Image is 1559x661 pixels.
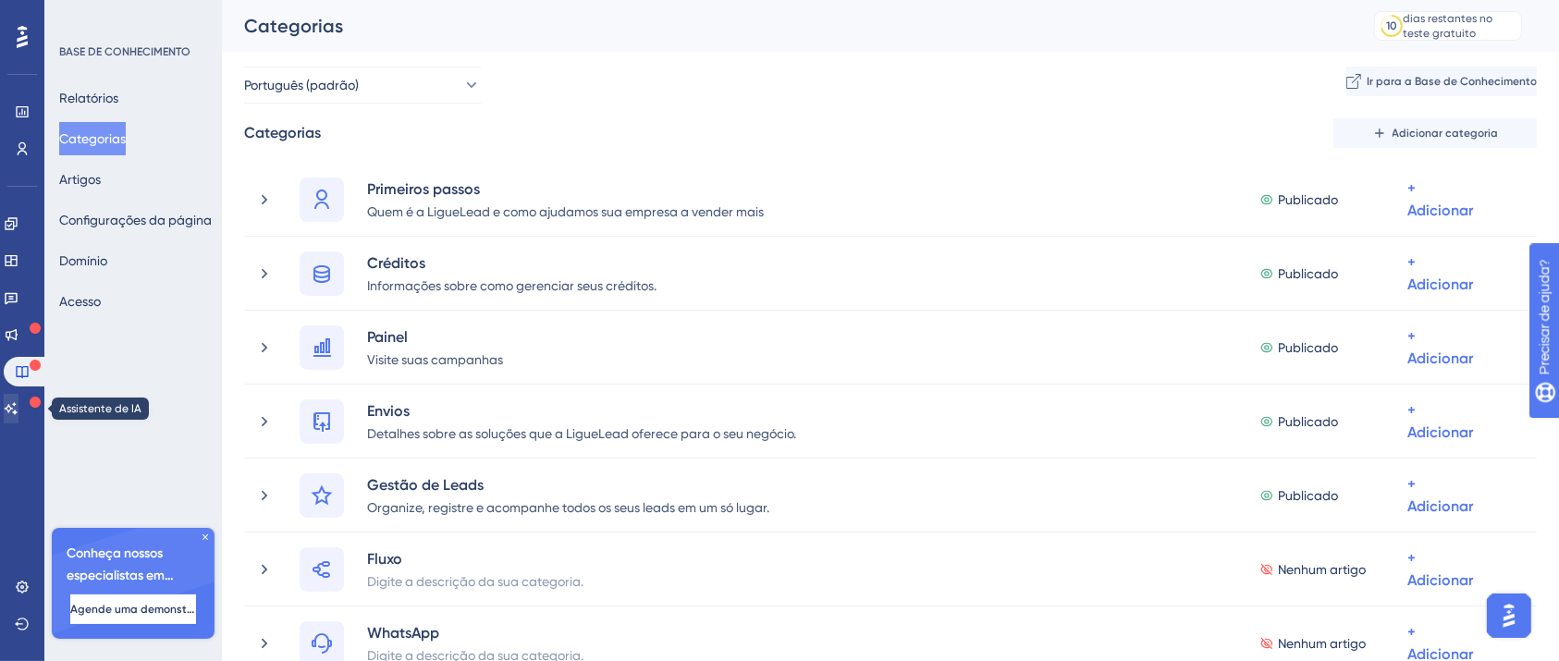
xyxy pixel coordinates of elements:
font: Créditos [367,254,425,272]
font: dias restantes no teste gratuito [1403,12,1492,40]
button: Configurações da página [59,203,212,237]
font: Precisar de ajuda? [43,8,159,22]
font: Acesso [59,294,101,309]
font: + Adicionar [1407,253,1473,293]
font: + Adicionar [1407,179,1473,219]
button: Artigos [59,163,101,196]
font: Envios [367,402,410,420]
font: Publicado [1278,266,1338,281]
font: Visite suas campanhas [367,352,503,367]
font: BASE DE CONHECIMENTO [59,45,190,58]
font: + Adicionar [1407,475,1473,515]
font: Configurações da página [59,213,212,227]
font: Conheça nossos especialistas em integração 🎧 [67,545,174,606]
button: Acesso [59,285,101,318]
font: Domínio [59,253,107,268]
button: Adicionar categoria [1333,118,1537,148]
font: Detalhes sobre as soluções que a LigueLead oferece para o seu negócio. [367,426,796,441]
font: Português (padrão) [244,78,359,92]
font: Publicado [1278,414,1338,429]
font: Nenhum artigo [1278,636,1366,651]
font: Publicado [1278,340,1338,355]
font: Primeiros passos [367,180,480,198]
font: Publicado [1278,192,1338,207]
font: WhatsApp [367,624,439,642]
button: Relatórios [59,81,118,115]
iframe: Iniciador do Assistente de IA do UserGuiding [1481,588,1537,643]
font: 10 [1386,19,1397,32]
font: Artigos [59,172,101,187]
font: + Adicionar [1407,549,1473,589]
font: Categorias [244,124,321,141]
font: Categorias [244,15,343,37]
button: Categorias [59,122,126,155]
font: Digite a descrição da sua categoria. [367,574,583,589]
font: + Adicionar [1407,327,1473,367]
font: Categorias [59,131,126,146]
font: Agende uma demonstração [70,603,218,616]
font: Adicionar categoria [1393,127,1499,140]
button: Agende uma demonstração [70,594,196,624]
font: Painel [367,328,408,346]
font: Relatórios [59,91,118,105]
button: Domínio [59,244,107,277]
font: Nenhum artigo [1278,562,1366,577]
font: Publicado [1278,488,1338,503]
font: Fluxo [367,550,402,568]
button: Ir para a Base de Conhecimento [1346,67,1537,96]
font: Ir para a Base de Conhecimento [1367,75,1537,88]
font: Quem é a LigueLead e como ajudamos sua empresa a vender mais [367,204,764,219]
font: Gestão de Leads [367,476,484,494]
font: Organize, registre e acompanhe todos os seus leads em um só lugar. [367,500,769,515]
font: Informações sobre como gerenciar seus créditos. [367,278,657,293]
font: + Adicionar [1407,401,1473,441]
button: Português (padrão) [244,67,481,104]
